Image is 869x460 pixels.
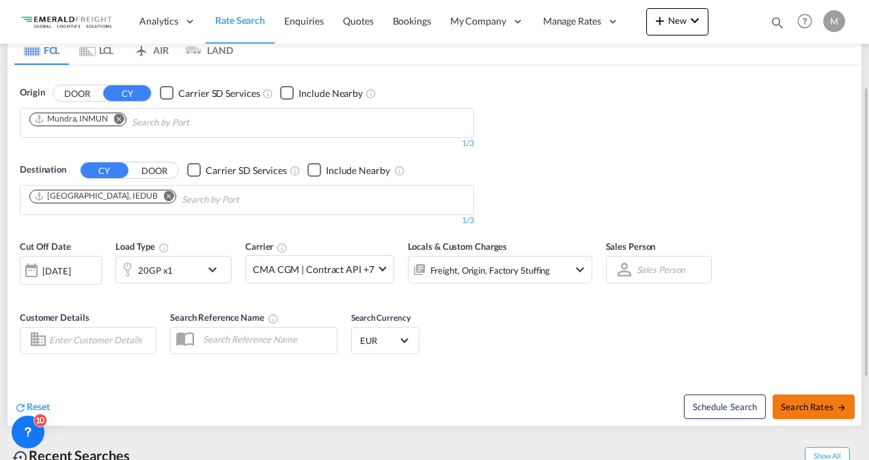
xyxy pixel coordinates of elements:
span: Enquiries [284,15,324,27]
md-icon: icon-chevron-down [687,12,703,29]
span: Sales Person [606,241,656,252]
button: CY [81,162,128,178]
div: Carrier SD Services [178,87,260,100]
md-icon: icon-information-outline [158,242,169,253]
div: 20GP x1icon-chevron-down [115,256,232,283]
md-icon: icon-refresh [14,401,27,414]
button: CY [103,85,151,101]
span: CMA CGM | Contract API +7 [253,263,374,276]
div: icon-magnify [770,15,785,35]
span: Origin [20,86,44,100]
button: DOOR [130,162,178,178]
button: icon-plus 400-fgNewicon-chevron-down [646,8,708,35]
md-datepicker: Select [20,283,30,302]
md-checkbox: Checkbox No Ink [160,86,260,100]
md-icon: Unchecked: Ignores neighbouring ports when fetching rates.Checked : Includes neighbouring ports w... [365,88,376,99]
div: Help [793,10,823,34]
div: Freight Origin Factory Stuffingicon-chevron-down [408,256,592,283]
md-tab-item: AIR [124,35,178,65]
div: Dublin, IEDUB [34,190,158,202]
md-icon: Unchecked: Search for CY (Container Yard) services for all selected carriers.Checked : Search for... [290,165,301,176]
span: Manage Rates [543,14,601,28]
md-icon: icon-chevron-down [572,261,588,278]
md-tab-item: FCL [14,35,69,65]
div: OriginDOOR CY Checkbox No InkUnchecked: Search for CY (Container Yard) services for all selected ... [8,66,861,426]
md-icon: Unchecked: Ignores neighbouring ports when fetching rates.Checked : Includes neighbouring ports w... [394,165,405,176]
input: Chips input. [132,112,262,134]
md-icon: Unchecked: Search for CY (Container Yard) services for all selected carriers.Checked : Search for... [262,88,273,99]
span: Load Type [115,241,169,252]
div: Press delete to remove this chip. [34,190,161,202]
md-icon: The selected Trucker/Carrierwill be displayed in the rate results If the rates are from another f... [277,242,288,253]
span: Reset [27,401,50,412]
input: Chips input. [182,189,312,211]
md-icon: icon-magnify [770,15,785,30]
md-select: Sales Person [635,259,687,279]
md-icon: Your search will be saved by the below given name [268,313,279,324]
md-icon: icon-airplane [133,42,150,53]
button: Remove [155,190,176,204]
md-checkbox: Checkbox No Ink [280,86,363,100]
md-icon: icon-arrow-right [837,403,846,412]
div: [DATE] [42,265,70,277]
div: 1/3 [20,138,474,149]
md-pagination-wrapper: Use the left and right arrow keys to navigate between tabs [14,35,233,65]
div: M [823,10,845,32]
span: Quotes [343,15,373,27]
md-icon: icon-plus 400-fg [652,12,668,29]
span: Locals & Custom Charges [408,241,508,252]
md-tab-item: LCL [69,35,124,65]
input: Search Reference Name [196,329,337,349]
div: Freight Origin Factory Stuffing [430,261,551,280]
md-checkbox: Checkbox No Ink [307,163,390,177]
img: c4318bc049f311eda2ff698fe6a37287.png [20,6,113,37]
md-chips-wrap: Chips container. Use arrow keys to select chips. [27,186,317,211]
div: Include Nearby [299,87,363,100]
span: Help [793,10,816,33]
md-select: Select Currency: € EUREuro [359,330,412,350]
button: Remove [105,113,126,127]
div: Mundra, INMUN [34,113,108,125]
span: Search Rates [781,401,846,412]
div: 1/3 [20,215,474,227]
input: Enter Customer Details [49,330,152,351]
div: Press delete to remove this chip. [34,113,111,125]
div: [DATE] [20,256,102,285]
md-tab-item: LAND [178,35,233,65]
span: Customer Details [20,312,89,323]
span: Search Currency [351,313,411,323]
md-chips-wrap: Chips container. Use arrow keys to select chips. [27,109,267,134]
div: Carrier SD Services [206,164,287,177]
md-checkbox: Checkbox No Ink [187,163,287,177]
div: Include Nearby [326,164,390,177]
span: Rate Search [215,14,265,26]
md-icon: icon-chevron-down [204,261,227,278]
span: Cut Off Date [20,241,71,252]
span: My Company [450,14,506,28]
span: Carrier [245,241,288,252]
button: Note: By default Schedule search will only considerorigin ports, destination ports and cut off da... [684,394,766,419]
div: icon-refreshReset [14,400,50,415]
span: Analytics [139,14,178,28]
button: DOOR [53,85,101,101]
div: 20GP x1 [138,261,173,280]
span: Search Reference Name [170,312,279,323]
button: Search Ratesicon-arrow-right [773,394,855,419]
span: Destination [20,163,66,177]
span: New [652,15,703,26]
span: Bookings [393,15,431,27]
span: EUR [360,334,398,347]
